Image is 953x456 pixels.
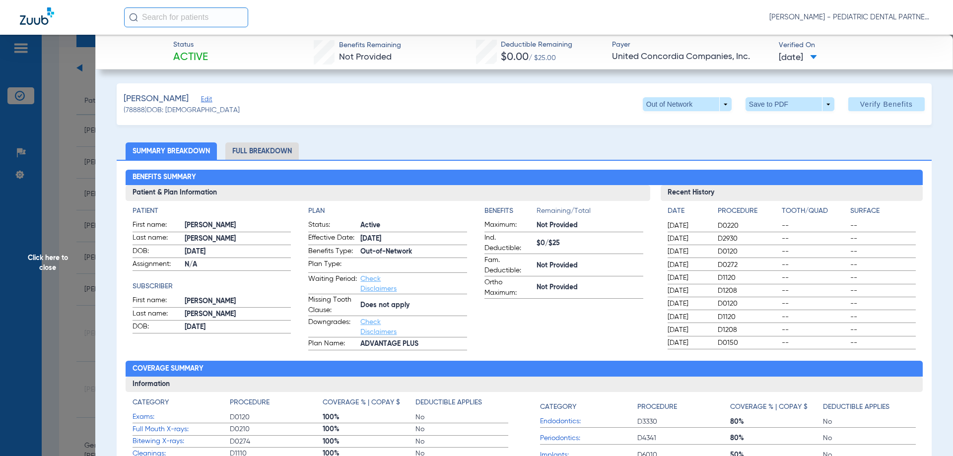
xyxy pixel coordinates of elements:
span: -- [850,338,916,348]
h4: Procedure [230,397,270,408]
a: Check Disclaimers [360,319,397,335]
app-breakdown-title: Procedure [637,397,730,416]
span: DOB: [133,246,181,258]
button: Save to PDF [746,97,834,111]
span: D1208 [718,325,778,335]
span: [DATE] [668,247,709,257]
app-breakdown-title: Procedure [718,206,778,220]
span: First name: [133,295,181,307]
span: Missing Tooth Clause: [308,295,357,316]
span: [PERSON_NAME] [185,309,291,320]
app-breakdown-title: Patient [133,206,291,216]
span: Bitewing X-rays: [133,436,230,447]
span: Last name: [133,233,181,245]
h4: Tooth/Quad [782,206,847,216]
li: Full Breakdown [225,142,299,160]
span: -- [850,325,916,335]
span: -- [782,273,847,283]
span: [DATE] [668,325,709,335]
h3: Recent History [661,185,923,201]
img: Zuub Logo [20,7,54,25]
span: 100% [323,424,415,434]
li: Summary Breakdown [126,142,217,160]
span: [PERSON_NAME] - PEDIATRIC DENTAL PARTNERS SHREVEPORT [769,12,933,22]
span: D4341 [637,433,730,443]
h4: Coverage % | Copay $ [323,397,400,408]
span: -- [782,221,847,231]
h4: Coverage % | Copay $ [730,402,808,412]
span: [DATE] [668,221,709,231]
span: Exams: [133,412,230,422]
span: Plan Name: [308,338,357,350]
app-breakdown-title: Tooth/Quad [782,206,847,220]
span: -- [782,312,847,322]
span: [DATE] [668,260,709,270]
iframe: Chat Widget [903,408,953,456]
h2: Coverage Summary [126,361,923,377]
span: -- [850,221,916,231]
span: -- [782,260,847,270]
span: [DATE] [668,234,709,244]
span: D3330 [637,417,730,427]
span: Verify Benefits [860,100,913,108]
span: 80% [730,433,823,443]
span: Full Mouth X-rays: [133,424,230,435]
span: 100% [323,437,415,447]
span: Effective Date: [308,233,357,245]
span: Plan Type: [308,259,357,272]
span: -- [782,299,847,309]
span: -- [782,247,847,257]
span: -- [782,338,847,348]
span: DOB: [133,322,181,333]
span: [PERSON_NAME] [185,296,291,307]
span: [PERSON_NAME] [185,234,291,244]
span: Verified On [779,40,937,51]
span: D1120 [718,273,778,283]
app-breakdown-title: Benefits [484,206,537,220]
span: Out-of-Network [360,247,467,257]
span: Downgrades: [308,317,357,337]
h4: Surface [850,206,916,216]
span: No [415,424,508,434]
span: Not Provided [537,220,643,231]
span: Waiting Period: [308,274,357,294]
span: D2930 [718,234,778,244]
span: No [823,433,916,443]
span: First name: [133,220,181,232]
app-breakdown-title: Deductible Applies [823,397,916,416]
h4: Deductible Applies [823,402,889,412]
span: Payer [612,40,770,50]
h4: Procedure [718,206,778,216]
span: [PERSON_NAME] [124,93,189,105]
span: No [415,412,508,422]
h4: Plan [308,206,467,216]
span: [DATE] [668,273,709,283]
span: [DATE] [668,338,709,348]
input: Search for patients [124,7,248,27]
span: [DATE] [185,247,291,257]
app-breakdown-title: Date [668,206,709,220]
span: United Concordia Companies, Inc. [612,51,770,63]
span: Not Provided [339,53,392,62]
span: Remaining/Total [537,206,643,220]
span: [DATE] [185,322,291,332]
span: -- [782,234,847,244]
h4: Procedure [637,402,677,412]
span: Active [360,220,467,231]
span: D0120 [230,412,323,422]
img: Search Icon [129,13,138,22]
h3: Information [126,377,923,392]
h4: Subscriber [133,281,291,292]
span: [DATE] [360,234,467,244]
span: -- [850,286,916,296]
span: No [823,417,916,427]
span: [PERSON_NAME] [185,220,291,231]
span: D0120 [718,247,778,257]
span: -- [850,299,916,309]
span: (78888) DOB: [DEMOGRAPHIC_DATA] [124,105,240,116]
h4: Category [133,397,169,408]
span: Endodontics: [540,416,637,427]
span: D0220 [718,221,778,231]
span: -- [850,247,916,257]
